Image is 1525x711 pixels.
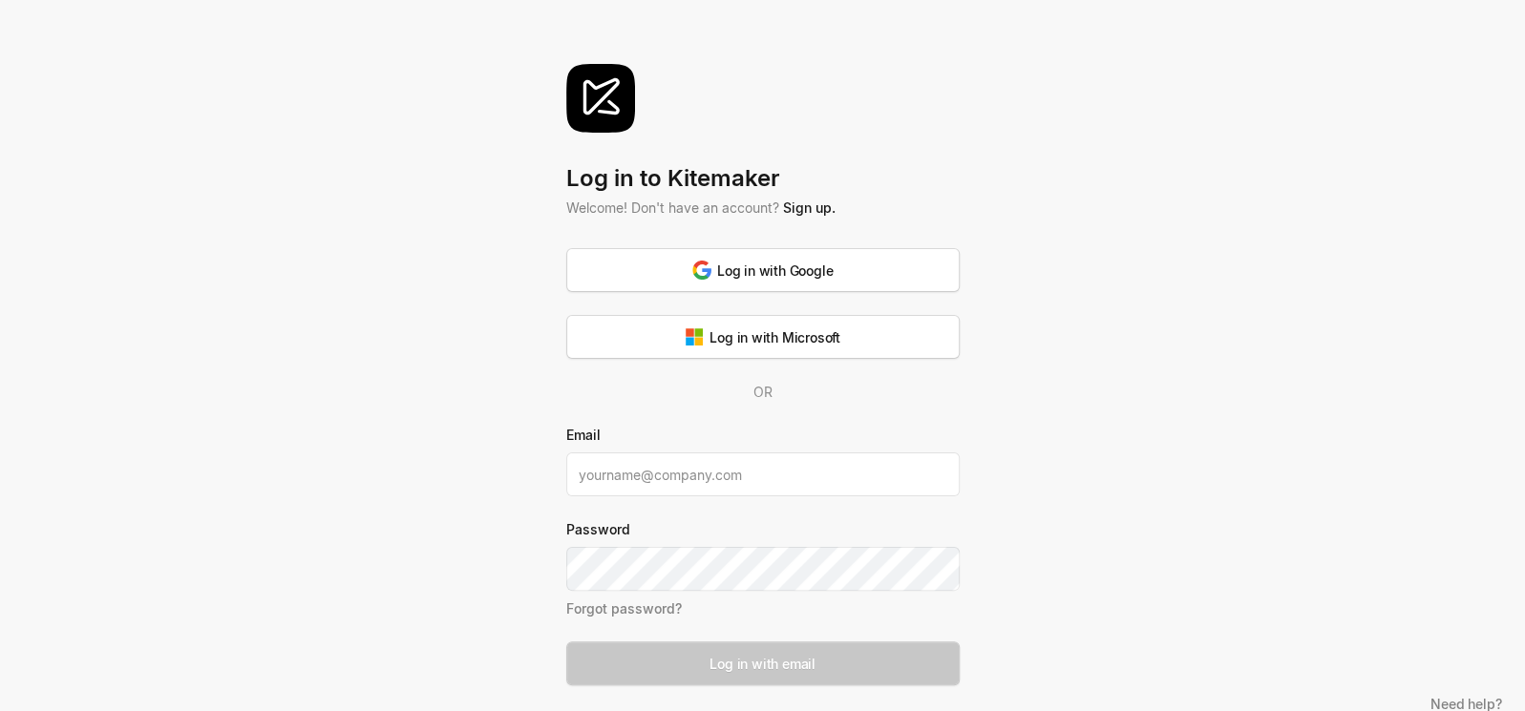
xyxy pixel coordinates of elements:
button: Log in with email [566,641,960,685]
button: Log in with Google [566,248,960,292]
div: Log in with Google [692,261,833,281]
img: svg%3e [566,64,635,133]
a: Forgot password? [566,600,682,617]
img: svg%3e [685,327,704,346]
label: Password [566,519,960,539]
div: Log in to Kitemaker [566,163,960,195]
input: yourname@company.com [566,452,960,496]
div: Welcome! Don't have an account? [566,198,960,218]
a: Sign up. [783,199,836,216]
label: Email [566,425,960,445]
div: Log in with Microsoft [685,327,840,347]
button: Log in with Microsoft [566,315,960,359]
div: Log in with email [710,654,815,674]
div: OR [566,382,960,402]
img: svg%3e [692,261,711,280]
